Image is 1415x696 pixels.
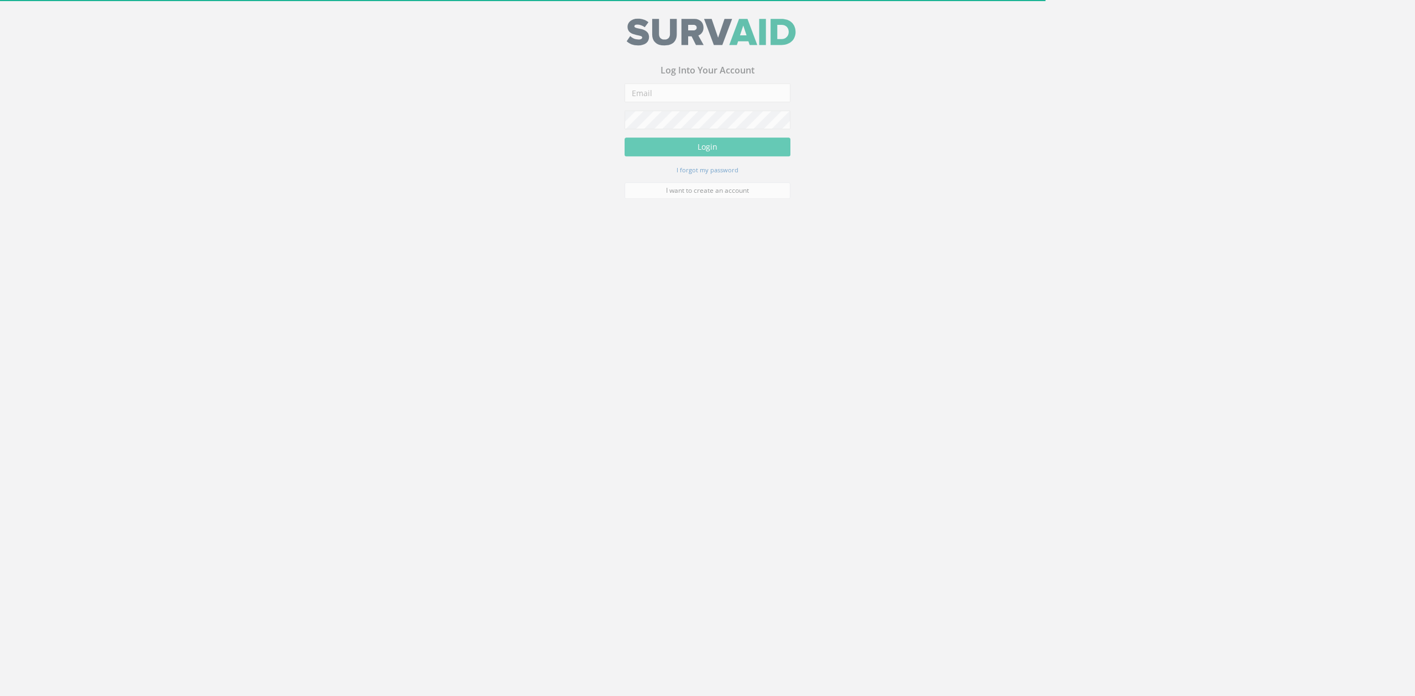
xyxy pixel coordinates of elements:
input: Email [625,87,790,106]
button: Login [625,141,790,160]
small: I forgot my password [677,170,738,178]
h3: Log Into Your Account [625,70,790,80]
a: I want to create an account [625,186,790,203]
a: I forgot my password [677,168,738,178]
